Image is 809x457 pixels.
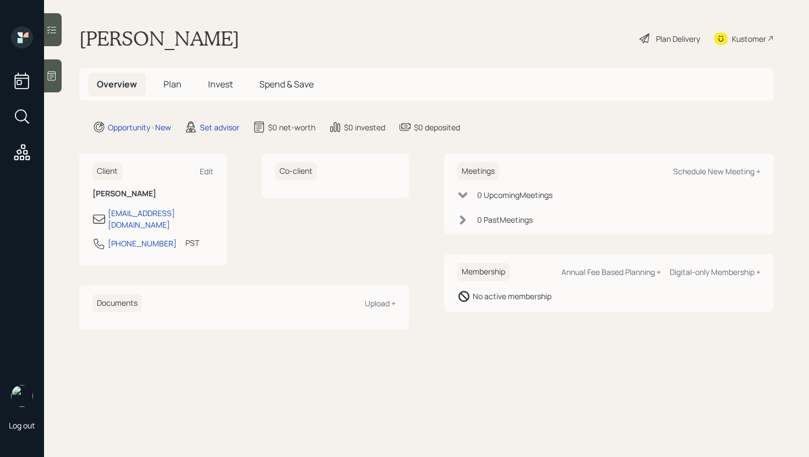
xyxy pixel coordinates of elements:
[97,78,137,90] span: Overview
[208,78,233,90] span: Invest
[268,122,315,133] div: $0 net-worth
[477,214,533,225] div: 0 Past Meeting s
[92,162,122,180] h6: Client
[79,26,239,51] h1: [PERSON_NAME]
[200,122,239,133] div: Set advisor
[561,267,661,277] div: Annual Fee Based Planning +
[92,294,142,312] h6: Documents
[365,298,396,309] div: Upload +
[11,385,33,407] img: retirable_logo.png
[414,122,460,133] div: $0 deposited
[9,420,35,431] div: Log out
[163,78,182,90] span: Plan
[473,290,551,302] div: No active membership
[108,122,171,133] div: Opportunity · New
[344,122,385,133] div: $0 invested
[457,162,499,180] h6: Meetings
[259,78,314,90] span: Spend & Save
[200,166,214,177] div: Edit
[108,207,214,230] div: [EMAIL_ADDRESS][DOMAIN_NAME]
[477,189,553,201] div: 0 Upcoming Meeting s
[656,33,700,45] div: Plan Delivery
[673,166,761,177] div: Schedule New Meeting +
[275,162,317,180] h6: Co-client
[92,189,214,199] h6: [PERSON_NAME]
[732,33,766,45] div: Kustomer
[670,267,761,277] div: Digital-only Membership +
[185,237,199,249] div: PST
[108,238,177,249] div: [PHONE_NUMBER]
[457,263,510,281] h6: Membership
